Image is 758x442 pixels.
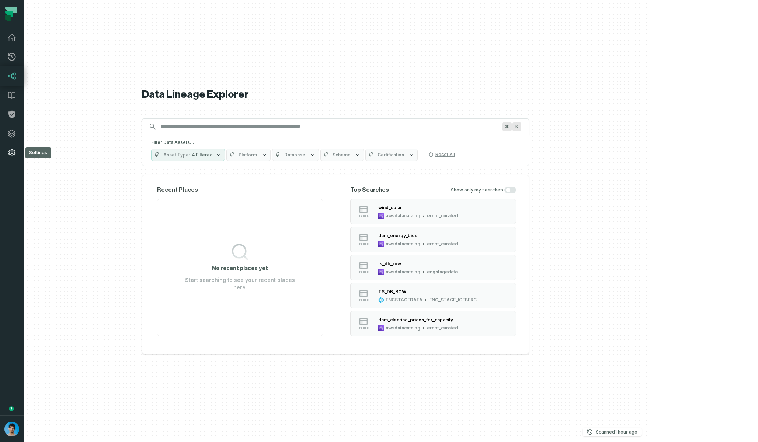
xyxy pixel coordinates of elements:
button: Scanned[DATE] 6:02:01 PM [583,428,642,436]
span: Press ⌘ + K to focus the search bar [512,122,521,131]
img: avatar of Omri Ildis [4,422,19,436]
relative-time: Aug 27, 2025, 6:02 PM GMT+3 [615,429,637,435]
span: Press ⌘ + K to focus the search bar [502,122,512,131]
p: Scanned [596,428,637,436]
div: Settings [25,147,51,158]
div: Tooltip anchor [8,405,15,412]
h1: Data Lineage Explorer [142,88,529,101]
